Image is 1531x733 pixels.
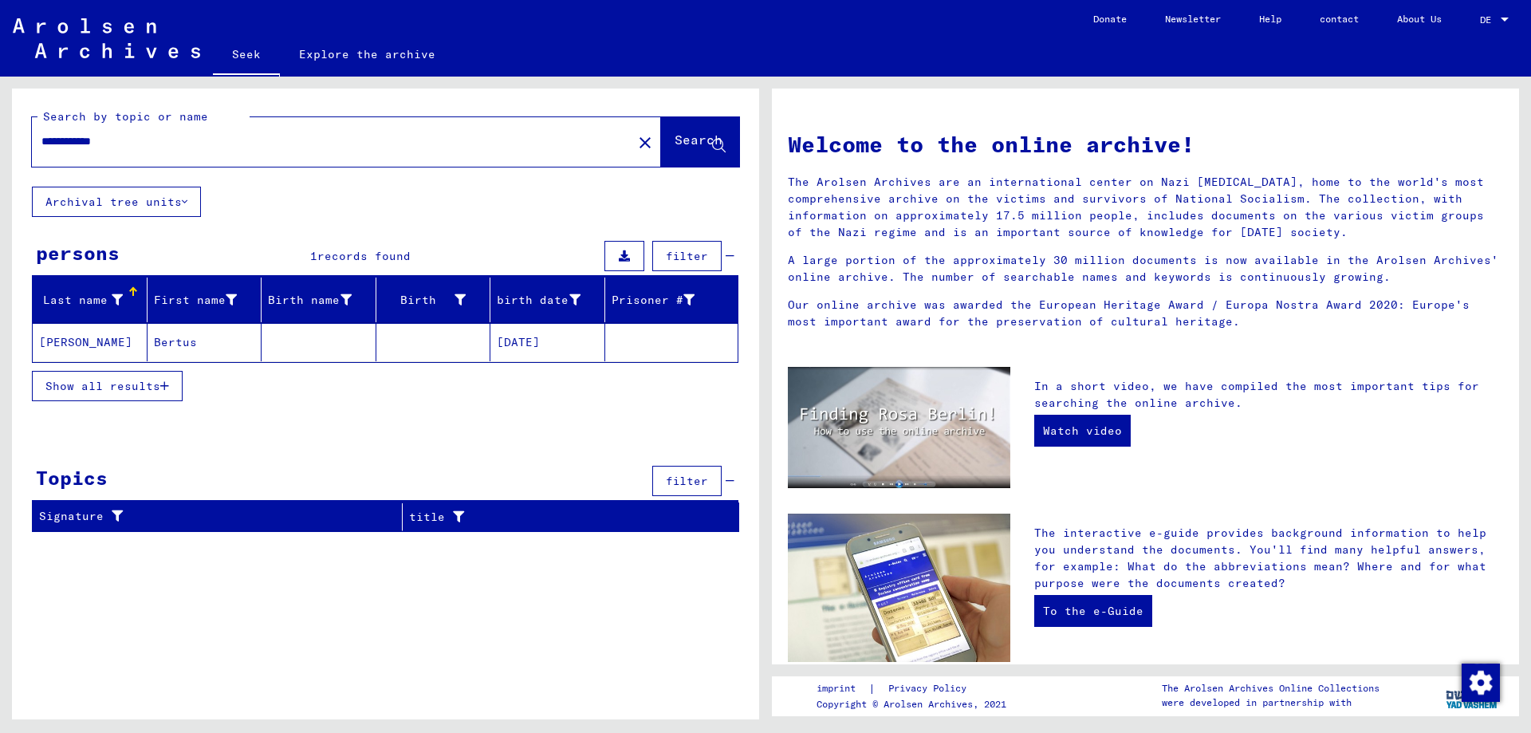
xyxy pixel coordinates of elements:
[39,287,147,313] div: Last name
[1259,13,1281,25] font: Help
[788,130,1194,158] font: Welcome to the online archive!
[629,126,661,158] button: Clear
[154,287,262,313] div: First name
[409,510,445,524] font: title
[1034,595,1152,627] a: To the e-Guide
[788,175,1484,239] font: The Arolsen Archives are an international center on Nazi [MEDICAL_DATA], home to the world's most...
[605,278,738,322] mat-header-cell: Prisoner #
[817,680,868,697] a: imprint
[788,298,1470,329] font: Our online archive was awarded the European Heritage Award / Europa Nostra Award 2020: Europe's m...
[497,287,604,313] div: birth date
[1162,696,1352,708] font: were developed in partnership with
[33,278,148,322] mat-header-cell: Last name
[1093,13,1127,25] font: Donate
[666,249,708,263] font: filter
[1397,13,1442,25] font: About Us
[1462,664,1500,702] img: Change consent
[1043,424,1122,438] font: Watch video
[1034,379,1479,410] font: In a short video, we have compiled the most important tips for searching the online archive.
[280,35,455,73] a: Explore the archive
[409,504,719,530] div: title
[45,195,182,209] font: Archival tree units
[675,132,722,148] font: Search
[383,287,490,313] div: Birth
[1320,13,1359,25] font: contact
[817,682,856,694] font: imprint
[1442,676,1502,715] img: yv_logo.png
[310,249,317,263] font: 1
[32,371,183,401] button: Show all results
[666,474,708,488] font: filter
[39,335,132,349] font: [PERSON_NAME]
[45,379,160,393] font: Show all results
[268,287,376,313] div: Birth name
[1043,604,1143,618] font: To the e-Guide
[661,117,739,167] button: Search
[817,698,1006,710] font: Copyright © Arolsen Archives, 2021
[1034,415,1131,447] a: Watch video
[497,293,569,307] font: birth date
[652,466,722,496] button: filter
[317,249,411,263] font: records found
[39,509,104,523] font: Signature
[636,133,655,152] mat-icon: close
[652,241,722,271] button: filter
[497,335,540,349] font: [DATE]
[490,278,605,322] mat-header-cell: birth date
[299,47,435,61] font: Explore the archive
[376,278,491,322] mat-header-cell: Birth
[213,35,280,77] a: Seek
[32,187,201,217] button: Archival tree units
[612,293,683,307] font: Prisoner #
[788,367,1010,488] img: video.jpg
[36,241,120,265] font: persons
[876,680,986,697] a: Privacy Policy
[148,278,262,322] mat-header-cell: First name
[13,18,200,58] img: Arolsen_neg.svg
[39,504,402,530] div: Signature
[400,293,436,307] font: Birth
[232,47,261,61] font: Seek
[1165,13,1221,25] font: Newsletter
[43,109,208,124] font: Search by topic or name
[1034,526,1486,590] font: The interactive e-guide provides background information to help you understand the documents. You...
[268,293,340,307] font: Birth name
[868,681,876,696] font: |
[888,682,966,694] font: Privacy Policy
[1162,682,1379,694] font: The Arolsen Archives Online Collections
[612,287,719,313] div: Prisoner #
[154,293,226,307] font: First name
[788,253,1498,284] font: A large portion of the approximately 30 million documents is now available in the Arolsen Archive...
[43,293,108,307] font: Last name
[154,335,197,349] font: Bertus
[36,466,108,490] font: Topics
[1480,14,1491,26] font: DE
[788,514,1010,662] img: eguide.jpg
[262,278,376,322] mat-header-cell: Birth name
